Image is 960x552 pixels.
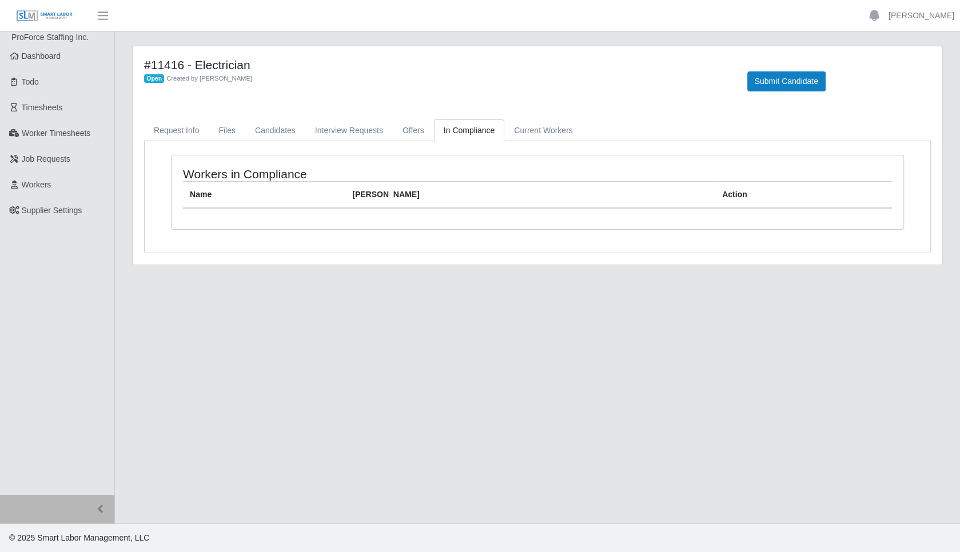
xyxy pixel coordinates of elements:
th: [PERSON_NAME] [345,182,715,209]
a: In Compliance [434,119,505,142]
a: Request Info [144,119,209,142]
a: Files [209,119,245,142]
a: Current Workers [504,119,582,142]
span: Todo [22,77,39,86]
span: Dashboard [22,51,61,61]
a: Interview Requests [305,119,393,142]
span: Job Requests [22,154,71,163]
span: Worker Timesheets [22,129,90,138]
span: © 2025 Smart Labor Management, LLC [9,533,149,542]
span: ProForce Staffing Inc. [11,33,89,42]
span: Open [144,74,164,83]
h4: #11416 - Electrician [144,58,730,72]
span: Workers [22,180,51,189]
span: Created by [PERSON_NAME] [166,75,252,82]
a: [PERSON_NAME] [889,10,954,22]
a: Candidates [245,119,305,142]
img: SLM Logo [16,10,73,22]
span: Supplier Settings [22,206,82,215]
a: Offers [393,119,434,142]
th: Action [715,182,892,209]
th: Name [183,182,345,209]
span: Timesheets [22,103,63,112]
h4: Workers in Compliance [183,167,468,181]
button: Submit Candidate [747,71,826,91]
